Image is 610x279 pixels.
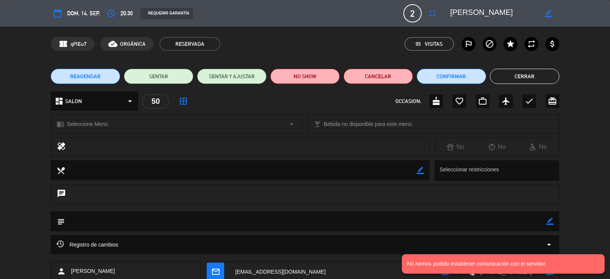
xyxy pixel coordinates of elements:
i: access_time [106,9,116,18]
i: chat [57,189,66,200]
em: Visitas [425,40,443,48]
i: local_bar [314,121,321,128]
i: calendar_today [53,9,62,18]
button: REAGENDAR [51,69,120,84]
span: confirmation_number [59,39,68,48]
i: border_all [179,97,188,106]
button: Cancelar [344,69,413,84]
span: Registro de cambios [56,240,118,249]
i: local_dining [56,166,65,174]
div: No [476,142,517,152]
div: 50 [142,94,169,108]
notyf-toast: No hemos podido establecer comunicación con el servidor. [402,254,605,274]
span: SALON [65,97,82,106]
button: Confirmar [417,69,486,84]
span: 2 [403,4,422,23]
span: qPlEu7 [71,40,87,48]
span: 95 [416,40,421,48]
button: fullscreen [425,6,439,20]
i: subject [56,217,65,226]
i: check [525,97,534,106]
button: SENTAR Y AJUSTAR [197,69,266,84]
i: outlined_flag [464,39,473,48]
i: fullscreen [428,9,437,18]
i: mail_outline [211,267,220,276]
i: repeat [527,39,536,48]
span: Bebida no disponible para este menú [324,120,412,129]
span: ORGÁNICA [120,40,146,48]
button: access_time [104,6,118,20]
span: Seleccione Menú [67,120,108,129]
button: Cerrar [490,69,559,84]
i: card_giftcard [548,97,557,106]
span: dom. 14, sep. [67,9,100,18]
div: No [435,142,476,152]
i: cloud_done [108,39,117,48]
i: favorite_border [455,97,464,106]
i: star [506,39,515,48]
i: work_outline [478,97,487,106]
span: OCCASION: [395,97,421,106]
i: border_color [417,167,424,174]
span: REAGENDAR [70,73,101,81]
i: healing [57,142,66,152]
i: border_color [546,218,554,225]
button: NO SHOW [270,69,340,84]
i: chrome_reader_mode [57,121,64,128]
i: person [57,267,66,276]
span: [PERSON_NAME] [71,267,115,276]
div: No [517,142,559,152]
button: SENTAR [124,69,193,84]
i: border_color [545,10,552,17]
i: airplanemode_active [501,97,510,106]
span: 20:30 [120,9,133,18]
div: REQUERIR GARANTÍA [140,8,193,19]
i: dashboard [55,97,64,106]
i: cake [432,97,441,106]
i: arrow_drop_down [544,240,554,249]
i: arrow_drop_down [125,97,135,106]
i: block [485,39,494,48]
button: calendar_today [51,6,64,20]
i: arrow_drop_down [287,119,296,129]
span: RESERVADA [159,37,220,51]
i: attach_money [548,39,557,48]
